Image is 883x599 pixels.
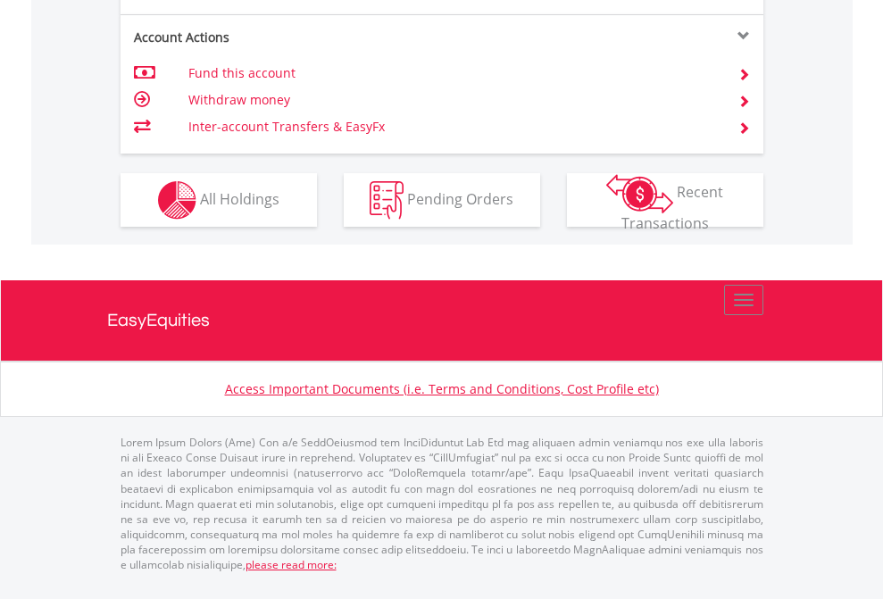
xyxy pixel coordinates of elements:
[188,113,716,140] td: Inter-account Transfers & EasyFx
[246,557,337,572] a: please read more:
[200,188,279,208] span: All Holdings
[121,29,442,46] div: Account Actions
[567,173,763,227] button: Recent Transactions
[158,181,196,220] img: holdings-wht.png
[606,174,673,213] img: transactions-zar-wht.png
[107,280,777,361] a: EasyEquities
[121,435,763,572] p: Lorem Ipsum Dolors (Ame) Con a/e SeddOeiusmod tem InciDiduntut Lab Etd mag aliquaen admin veniamq...
[407,188,513,208] span: Pending Orders
[188,87,716,113] td: Withdraw money
[225,380,659,397] a: Access Important Documents (i.e. Terms and Conditions, Cost Profile etc)
[121,173,317,227] button: All Holdings
[344,173,540,227] button: Pending Orders
[370,181,404,220] img: pending_instructions-wht.png
[188,60,716,87] td: Fund this account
